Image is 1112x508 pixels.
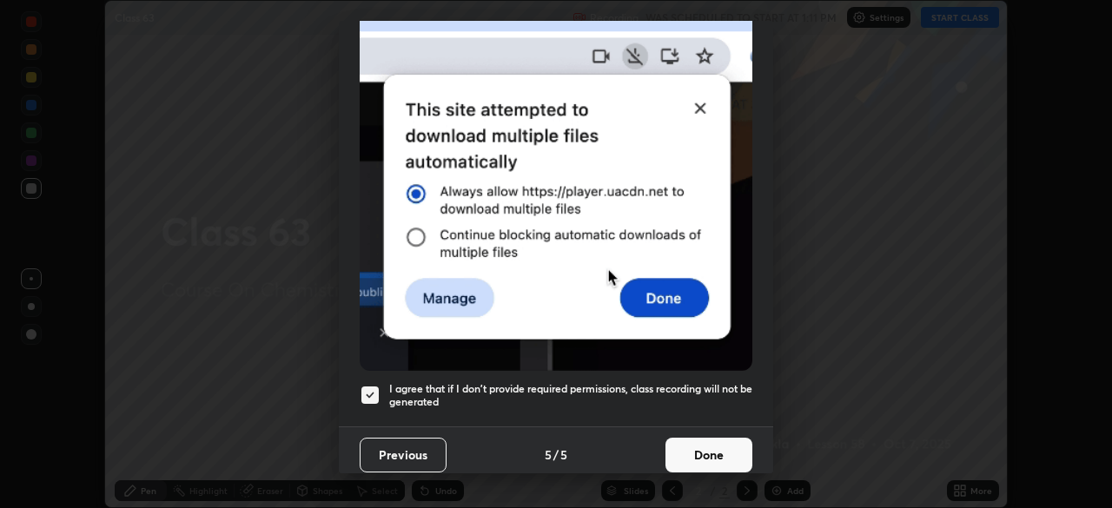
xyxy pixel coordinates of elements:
[360,438,447,472] button: Previous
[665,438,752,472] button: Done
[560,445,567,464] h4: 5
[389,382,752,409] h5: I agree that if I don't provide required permissions, class recording will not be generated
[553,445,559,464] h4: /
[545,445,552,464] h4: 5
